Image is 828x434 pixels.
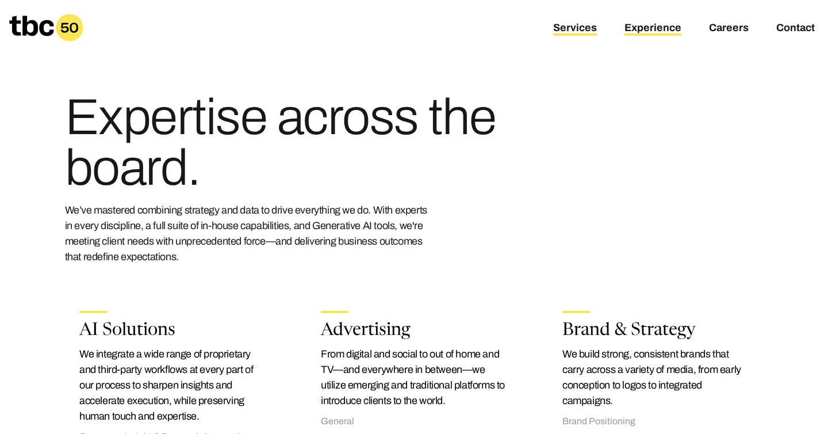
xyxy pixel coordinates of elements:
[562,416,749,428] li: Brand Positioning
[624,22,681,36] a: Experience
[562,322,749,340] h2: Brand & Strategy
[321,322,507,340] h2: Advertising
[65,203,433,265] p: We’ve mastered combining strategy and data to drive everything we do. With experts in every disci...
[553,22,597,36] a: Services
[709,22,749,36] a: Careers
[79,347,266,424] p: We integrate a wide range of proprietary and third-party workflows at every part of our process t...
[321,347,507,409] p: From digital and social to out of home and TV—and everywhere in between—we utilize emerging and t...
[79,322,266,340] h2: AI Solutions
[776,22,815,36] a: Contact
[562,347,749,409] p: We build strong, consistent brands that carry across a variety of media, from early conception to...
[65,92,507,193] h1: Expertise across the board.
[9,14,83,41] a: Homepage
[321,416,507,428] li: General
